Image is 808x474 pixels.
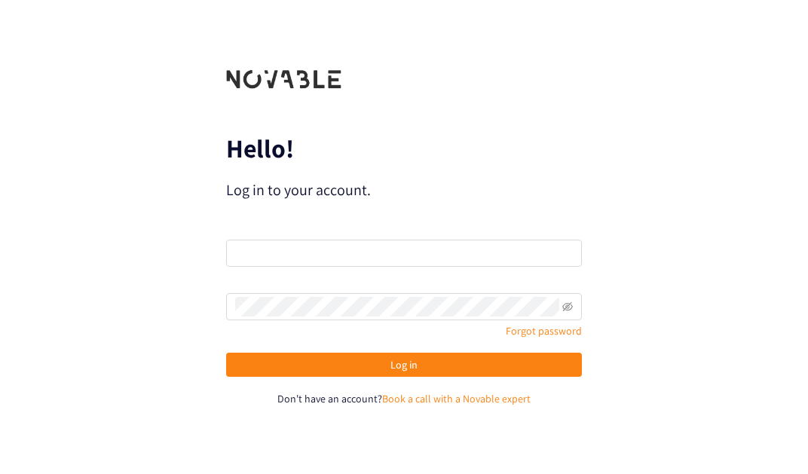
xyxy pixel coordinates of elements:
[226,136,582,161] p: Hello!
[226,353,582,377] button: Log in
[506,324,582,338] a: Forgot password
[562,301,573,312] span: eye-invisible
[226,278,269,292] label: Password
[277,392,382,405] span: Don't have an account?
[390,356,418,373] span: Log in
[226,225,251,238] label: Email
[226,179,582,200] p: Log in to your account.
[382,392,531,405] a: Book a call with a Novable expert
